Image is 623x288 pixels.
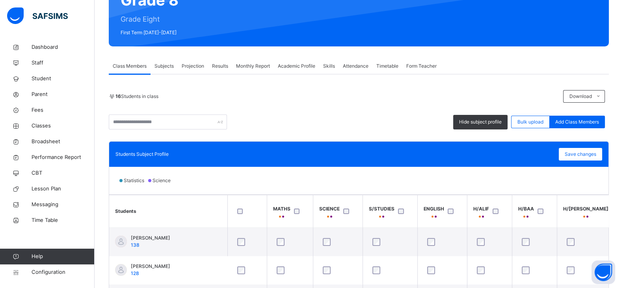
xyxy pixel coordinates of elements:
[32,216,95,224] span: Time Table
[32,185,95,193] span: Lesson Plan
[473,205,489,212] span: H/ALIF
[343,63,368,70] span: Attendance
[319,205,340,212] span: SCIENCE
[131,263,170,270] span: [PERSON_NAME]
[32,138,95,146] span: Broadsheet
[32,75,95,83] span: Student
[109,195,227,228] th: Students
[236,63,270,70] span: Monthly Report
[376,63,398,70] span: Timetable
[154,63,174,70] span: Subjects
[131,234,170,242] span: [PERSON_NAME]
[131,242,139,248] span: 138
[131,270,139,276] span: 128
[369,205,394,212] span: S/STUDIES
[555,118,599,126] span: Add Class Members
[32,153,95,161] span: Performance Report
[565,151,596,158] span: Save changes
[273,205,290,212] span: MATHS
[7,7,68,24] img: safsims
[152,177,171,183] span: Science
[32,106,95,114] span: Fees
[32,253,94,260] span: Help
[517,118,543,126] span: Bulk upload
[32,90,95,98] span: Parent
[32,43,95,51] span: Dashboard
[32,201,95,209] span: Messaging
[113,63,147,70] span: Class Members
[182,63,204,70] span: Projection
[115,151,169,157] span: Students Subject Profile
[518,205,534,212] span: H/BAA
[406,63,437,70] span: Form Teacher
[32,169,95,177] span: CBT
[115,93,158,100] span: Students in class
[569,93,592,100] span: Download
[124,177,144,183] span: Statistics
[323,63,335,70] span: Skills
[115,93,121,99] b: 16
[278,63,315,70] span: Academic Profile
[459,118,502,126] span: Hide subject profile
[424,205,444,212] span: ENGLISH
[212,63,228,70] span: Results
[591,260,615,284] button: Open asap
[32,59,95,67] span: Staff
[32,268,94,276] span: Configuration
[563,205,608,212] span: H/[PERSON_NAME]
[32,122,95,130] span: Classes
